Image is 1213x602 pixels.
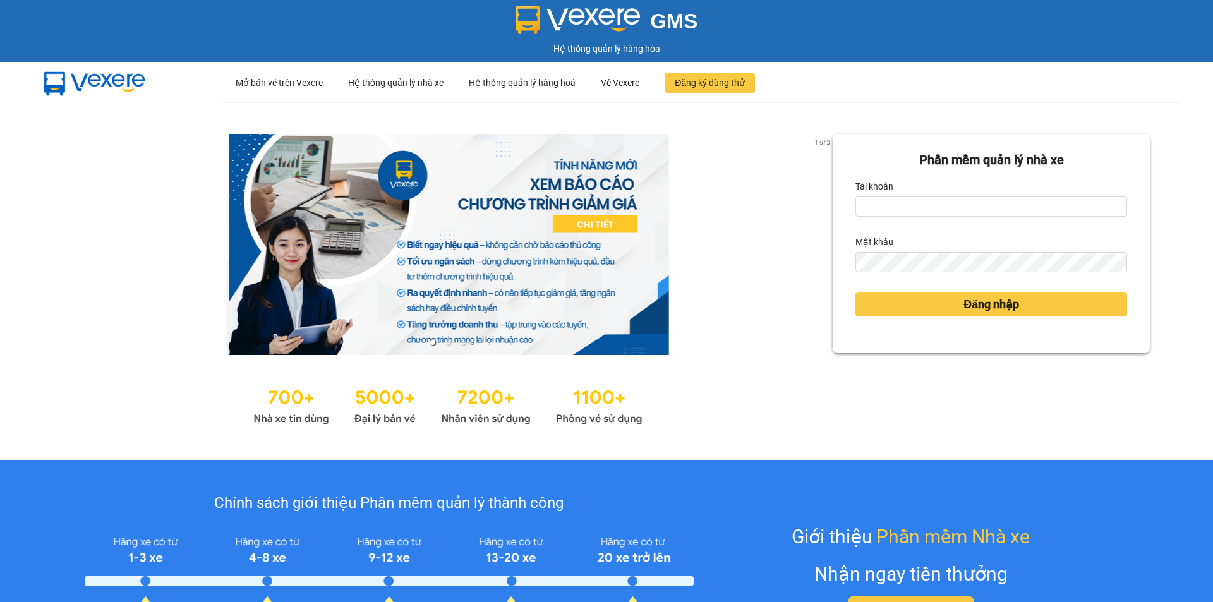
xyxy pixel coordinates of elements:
a: GMS [516,19,698,29]
div: Giới thiệu [792,522,1030,551]
div: Hệ thống quản lý nhà xe [348,63,444,103]
div: Hệ thống quản lý hàng hoá [469,63,576,103]
span: Đăng ký dùng thử [675,76,745,90]
span: Đăng nhập [963,296,1019,313]
div: Về Vexere [601,63,639,103]
label: Mật khẩu [855,232,893,252]
div: Chính sách giới thiệu Phần mềm quản lý thành công [85,491,693,515]
div: Nhận ngay tiền thưởng [814,559,1008,589]
div: Hệ thống quản lý hàng hóa [3,42,1210,56]
span: Phần mềm Nhà xe [876,522,1030,551]
div: Phần mềm quản lý nhà xe [855,150,1127,170]
span: GMS [650,9,697,33]
button: Đăng nhập [855,292,1127,316]
img: mbUUG5Q.png [32,62,158,104]
div: Mở bán vé trên Vexere [236,63,323,103]
img: logo 2 [516,6,641,34]
input: Tài khoản [855,196,1127,217]
button: Đăng ký dùng thử [665,73,755,93]
li: slide item 3 [461,340,466,345]
button: next slide / item [815,134,833,355]
img: Statistics.png [253,380,643,428]
input: Mật khẩu [855,252,1127,272]
li: slide item 2 [445,340,450,345]
button: previous slide / item [63,134,81,355]
p: 1 of 3 [811,134,833,150]
li: slide item 1 [430,340,435,345]
label: Tài khoản [855,176,893,196]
